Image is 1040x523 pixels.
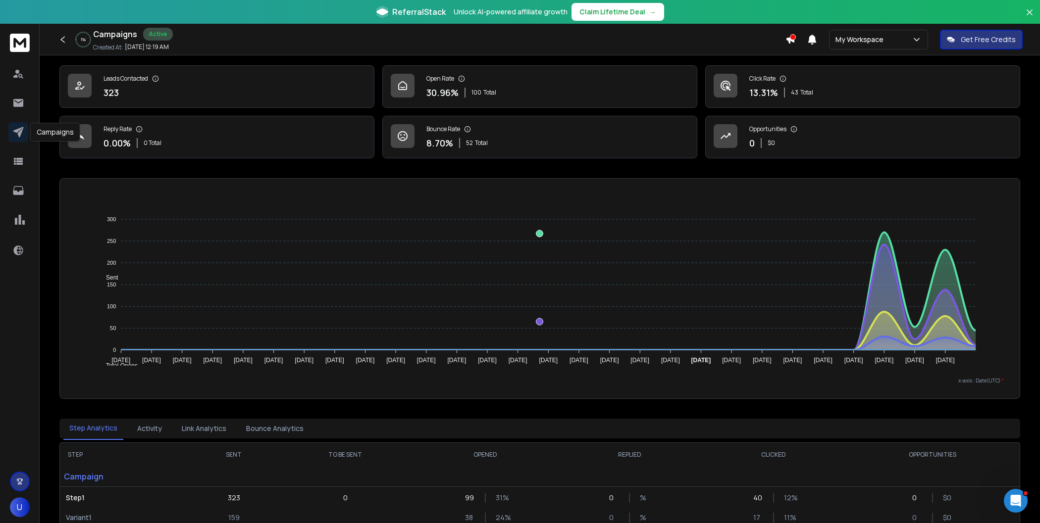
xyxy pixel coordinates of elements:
[60,467,191,486] p: Campaign
[749,75,776,83] p: Click Rate
[753,493,763,503] p: 40
[749,125,786,133] p: Opportunities
[110,325,116,331] tspan: 50
[961,35,1016,45] p: Get Free Credits
[112,357,131,364] tspan: [DATE]
[702,443,846,467] th: CLICKED
[1004,489,1028,513] iframe: Intercom live chat
[600,357,619,364] tspan: [DATE]
[59,116,374,158] a: Reply Rate0.00%0 Total
[104,75,148,83] p: Leads Contacted
[99,274,118,281] span: Sent
[784,513,794,523] p: 11 %
[640,513,650,523] p: %
[59,65,374,108] a: Leads Contacted323
[943,513,953,523] p: $ 0
[81,37,86,43] p: 1 %
[846,443,1020,467] th: OPPORTUNITIES
[496,493,506,503] p: 31 %
[228,493,240,503] p: 323
[107,282,116,287] tspan: 150
[10,497,30,517] button: U
[295,357,314,364] tspan: [DATE]
[936,357,955,364] tspan: [DATE]
[93,28,137,40] h1: Campaigns
[465,493,475,503] p: 99
[649,7,656,17] span: →
[835,35,887,45] p: My Workspace
[784,493,794,503] p: 12 %
[749,86,778,99] p: 13.31 %
[107,238,116,244] tspan: 250
[496,513,506,523] p: 24 %
[940,30,1023,49] button: Get Free Credits
[173,357,192,364] tspan: [DATE]
[417,357,436,364] tspan: [DATE]
[66,513,185,523] p: Variant 1
[204,357,222,364] tspan: [DATE]
[414,443,558,467] th: OPENED
[426,125,460,133] p: Bounce Rate
[783,357,802,364] tspan: [DATE]
[570,357,588,364] tspan: [DATE]
[392,6,446,18] span: ReferralStack
[448,357,467,364] tspan: [DATE]
[107,303,116,309] tspan: 100
[465,513,475,523] p: 38
[558,443,702,467] th: REPLIED
[753,513,763,523] p: 17
[875,357,894,364] tspan: [DATE]
[509,357,527,364] tspan: [DATE]
[191,443,278,467] th: SENT
[131,418,168,439] button: Activity
[478,357,497,364] tspan: [DATE]
[691,357,711,364] tspan: [DATE]
[142,357,161,364] tspan: [DATE]
[143,28,173,41] div: Active
[912,513,922,523] p: 0
[791,89,798,96] span: 43
[705,116,1020,158] a: Opportunities0$0
[234,357,253,364] tspan: [DATE]
[466,139,473,147] span: 52
[30,123,80,142] div: Campaigns
[343,493,348,503] p: 0
[264,357,283,364] tspan: [DATE]
[176,418,232,439] button: Link Analytics
[454,7,568,17] p: Unlock AI-powered affiliate growth
[705,65,1020,108] a: Click Rate13.31%43Total
[93,44,123,51] p: Created At:
[768,139,775,147] p: $ 0
[844,357,863,364] tspan: [DATE]
[749,136,755,150] p: 0
[382,116,697,158] a: Bounce Rate8.70%52Total
[277,443,414,467] th: TO BE SENT
[66,493,185,503] p: Step 1
[356,357,375,364] tspan: [DATE]
[814,357,833,364] tspan: [DATE]
[1023,6,1036,30] button: Close banner
[325,357,344,364] tspan: [DATE]
[943,493,953,503] p: $ 0
[572,3,664,21] button: Claim Lifetime Deal→
[107,260,116,266] tspan: 200
[912,493,922,503] p: 0
[609,493,619,503] p: 0
[426,136,453,150] p: 8.70 %
[60,443,191,467] th: STEP
[723,357,741,364] tspan: [DATE]
[471,89,481,96] span: 100
[426,75,454,83] p: Open Rate
[661,357,680,364] tspan: [DATE]
[76,377,1004,384] p: x-axis : Date(UTC)
[99,362,138,369] span: Total Opens
[125,43,169,51] p: [DATE] 12:19 AM
[631,357,650,364] tspan: [DATE]
[426,86,459,99] p: 30.96 %
[63,417,123,440] button: Step Analytics
[483,89,496,96] span: Total
[104,86,119,99] p: 323
[539,357,558,364] tspan: [DATE]
[387,357,406,364] tspan: [DATE]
